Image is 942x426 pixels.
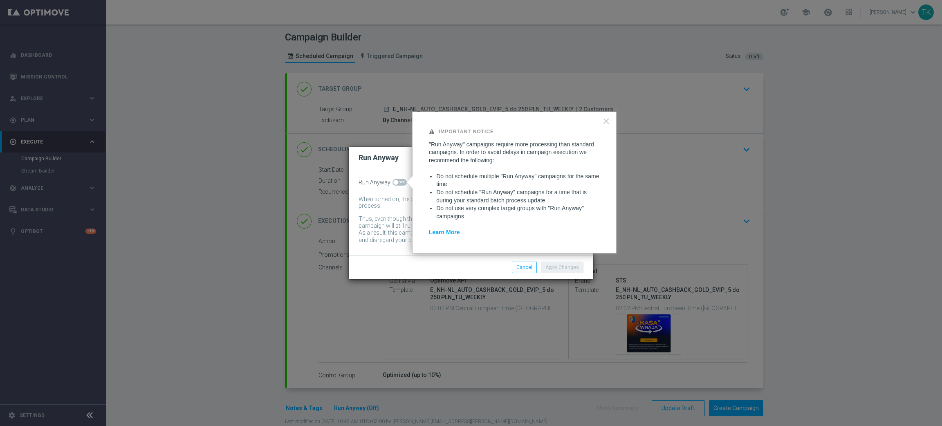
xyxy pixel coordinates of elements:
li: Do not use very complex target groups with "Run Anyway" campaigns [436,204,599,220]
div: As a result, this campaign might include customers whose data has been changed and disregard your... [359,229,571,245]
li: Do not schedule "Run Anyway" campaigns for a time that is during your standard batch process update [436,188,599,204]
button: Close [602,114,610,128]
div: When turned on, the campaign will be executed regardless of your site's batch-data process. [359,196,571,210]
a: Learn More [429,229,460,235]
li: Do not schedule multiple "Run Anyway" campaigns for the same time [436,173,599,188]
div: Thus, even though the batch-data process might not be complete by then, the campaign will still r... [359,215,571,229]
button: Apply Changes [541,262,583,273]
span: Run Anyway [359,179,390,186]
button: Cancel [512,262,537,273]
p: "Run Anyway" campaigns require more processing than standard campaigns. In order to avoid delays ... [429,141,600,165]
h2: Run Anyway [359,153,399,163]
strong: Important Notice [439,129,494,135]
